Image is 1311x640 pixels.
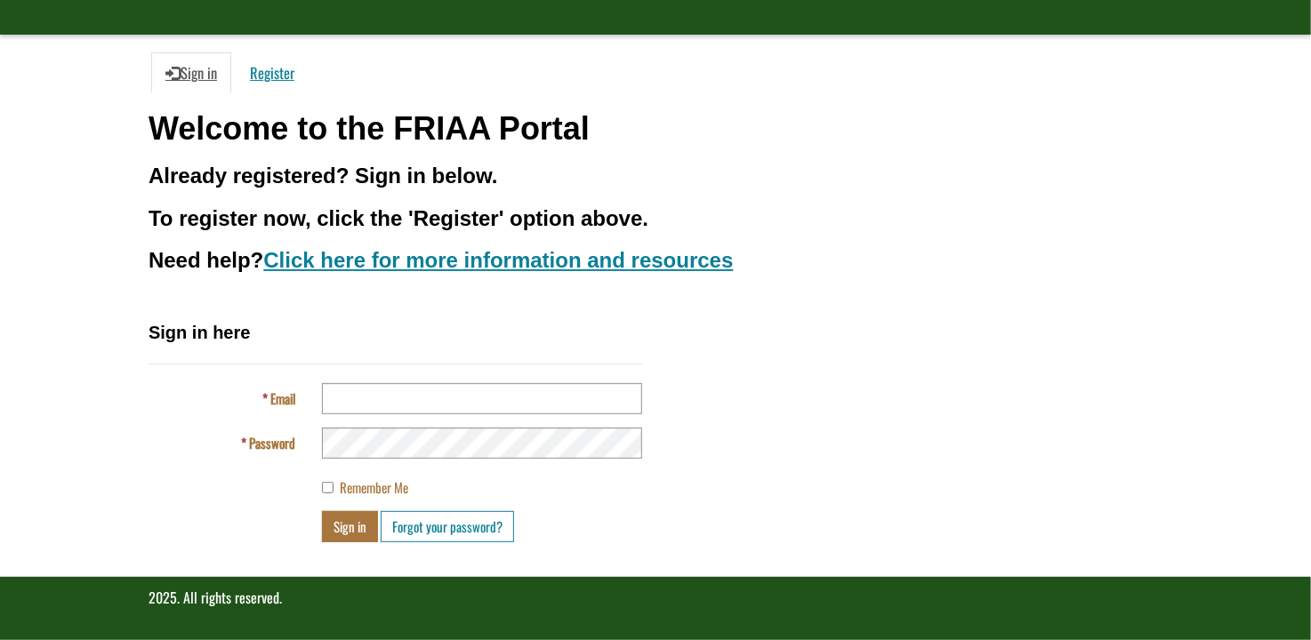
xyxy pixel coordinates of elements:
span: Email [270,388,295,408]
h3: Need help? [149,249,1162,272]
p: 2025 [149,588,1162,608]
h3: To register now, click the 'Register' option above. [149,207,1162,230]
a: Click here for more information and resources [263,248,733,272]
span: Password [249,433,295,452]
a: Register [236,52,309,93]
button: Sign in [322,511,378,542]
h1: Welcome to the FRIAA Portal [149,111,1162,147]
a: Forgot your password? [381,511,514,542]
h3: Already registered? Sign in below. [149,164,1162,188]
span: Remember Me [340,477,408,497]
span: . All rights reserved. [177,587,282,608]
a: Sign in [151,52,231,93]
input: Remember Me [322,482,334,493]
span: Sign in here [149,323,250,342]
